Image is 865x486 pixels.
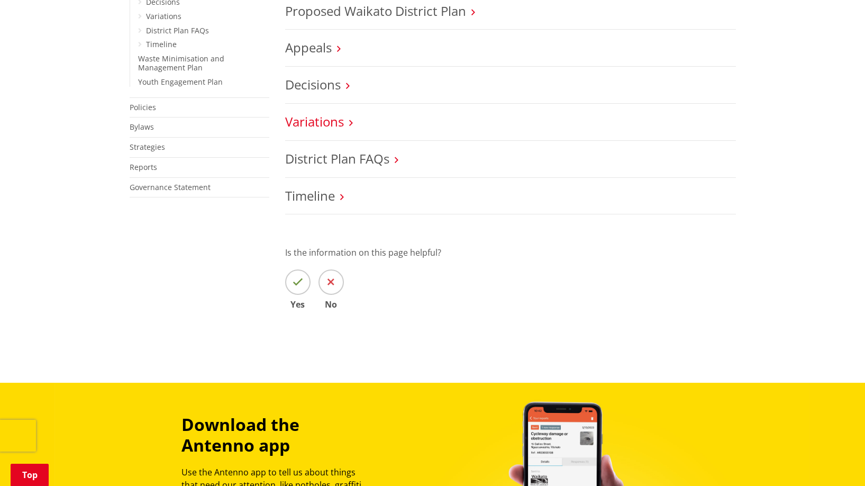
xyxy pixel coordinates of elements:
a: Strategies [130,142,165,152]
a: District Plan FAQs [146,25,209,35]
a: Reports [130,162,157,172]
p: Is the information on this page helpful? [285,246,736,259]
a: Proposed Waikato District Plan [285,2,466,20]
a: Timeline [146,39,177,49]
a: District Plan FAQs [285,150,389,167]
a: Bylaws [130,122,154,132]
a: Governance Statement [130,182,211,192]
a: Youth Engagement Plan [138,77,223,87]
span: No [318,300,344,309]
h3: Download the Antenno app [181,415,373,455]
iframe: Messenger Launcher [816,442,854,480]
a: Top [11,464,49,486]
a: Timeline [285,187,335,204]
a: Waste Minimisation and Management Plan [138,53,224,73]
a: Variations [146,11,181,21]
a: Appeals [285,39,332,56]
a: Variations [285,113,344,130]
a: Policies [130,102,156,112]
a: Decisions [285,76,341,93]
span: Yes [285,300,311,309]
